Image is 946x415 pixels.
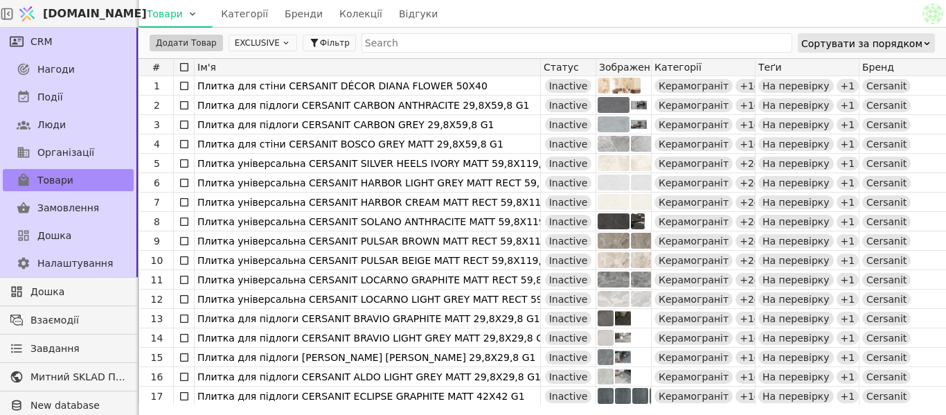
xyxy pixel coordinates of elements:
div: 1 [141,76,173,96]
div: Cersanit [862,312,911,326]
div: Cersanit [862,234,911,248]
div: Inactive [545,98,592,112]
div: 7 [141,193,173,212]
div: Cersanit [862,118,911,132]
div: + 1 [837,273,859,287]
div: + 1 other category [735,118,830,132]
div: + 1 other category [735,79,830,93]
div: Плитка для підлоги CERSANIT ECLIPSE GRAPHITE MATT 42X42 G1 [197,387,537,406]
div: + 1 [837,389,859,403]
div: + 2 other category [735,234,830,248]
div: Inactive [545,195,592,209]
div: + 2 other category [735,157,830,170]
div: Плитка універсальна CERSANIT HARBOR LIGHT GREY MATT RECT 59,8X119,8 G1 [197,173,537,193]
div: Плитка для стіни CERSANIT DÉCOR DIANA FLOWER 50X40 [197,76,537,96]
div: + 1 [837,98,859,112]
div: Cersanit [862,273,911,287]
button: Додати Товар [150,35,223,51]
div: На перевірку [758,215,834,229]
div: Керамограніт [654,137,733,151]
div: + 2 other category [735,273,830,287]
div: Плитка універсальна CERSANIT LOCARNO LIGHT GREY MATT RECT 59,8X119,8 G1 [197,290,537,309]
div: + 1 [837,351,859,364]
div: 4 [141,134,173,154]
a: Організації [3,141,134,164]
div: Inactive [545,389,592,403]
div: 10 [141,251,173,270]
a: Дошка [3,224,134,247]
div: На перевірку [758,176,834,190]
div: На перевірку [758,254,834,267]
div: На перевірку [758,195,834,209]
div: + 1 [837,137,859,151]
div: На перевірку [758,118,834,132]
img: 265d6d96d7e23aa92801cf2464590ab8 [922,3,943,24]
div: + 2 other category [735,176,830,190]
div: На перевірку [758,292,834,306]
div: 12 [141,290,173,309]
div: + 1 [837,176,859,190]
div: + 1 [837,234,859,248]
div: + 1 other category [735,137,830,151]
input: Search [362,33,792,53]
div: 16 [141,367,173,387]
div: Керамограніт [654,157,733,170]
div: Керамограніт [654,176,733,190]
div: Сортувати за порядком [801,34,922,53]
div: + 1 other category [735,370,830,384]
div: Inactive [545,370,592,384]
div: Керамограніт [654,312,733,326]
span: Теґи [758,62,782,73]
span: Замовлення [37,201,99,215]
div: Керамограніт [654,389,733,403]
button: Фільтр [303,35,356,51]
div: Керамограніт [654,370,733,384]
div: + 1 [837,292,859,306]
div: Керамограніт [654,351,733,364]
div: + 1 [837,79,859,93]
span: Нагоди [37,62,75,77]
div: Cersanit [862,254,911,267]
div: 15 [141,348,173,367]
div: Inactive [545,273,592,287]
div: На перевірку [758,79,834,93]
span: Налаштування [37,256,113,271]
div: Керамограніт [654,234,733,248]
a: Завдання [3,337,134,360]
div: + 1 [837,331,859,345]
div: Inactive [545,292,592,306]
div: Керамограніт [654,215,733,229]
div: На перевірку [758,157,834,170]
div: + 1 other category [735,98,830,112]
div: Cersanit [862,351,911,364]
div: Cersanit [862,292,911,306]
div: 6 [141,173,173,193]
div: Керамограніт [654,118,733,132]
div: Плитка для підлоги CERSANIT CARBON GREY 29,8X59,8 G1 [197,115,537,134]
div: 9 [141,231,173,251]
div: Плитка для підлоги CERSANIT BRAVIO GRAPHITE MATT 29,8X29,8 G1 [197,309,537,328]
a: Взаємодії [3,309,134,331]
div: Керамограніт [654,273,733,287]
span: Категорії [654,62,702,73]
a: Замовлення [3,197,134,219]
div: Плитка універсальна CERSANIT SOLANO ANTHRACITE MATT 59,8X119,8 G1 [197,212,537,231]
div: Inactive [545,312,592,326]
div: 11 [141,270,173,290]
div: # [139,59,174,76]
a: Митний SKLAD Плитка, сантехніка, меблі до ванни [3,366,134,388]
div: Inactive [545,157,592,170]
div: Cersanit [862,98,911,112]
div: На перевірку [758,98,834,112]
div: На перевірку [758,137,834,151]
div: Плитка для стіни CERSANIT BOSCO GREY MATT 29,8X59,8 G1 [197,134,537,154]
div: + 1 [837,118,859,132]
div: + 1 [837,195,859,209]
div: + 1 other category [735,351,830,364]
div: Керамограніт [654,292,733,306]
span: Зображення [599,62,651,73]
div: + 1 [837,157,859,170]
div: + 1 [837,215,859,229]
div: Плитка для підлоги CERSANIT BRAVIO LIGHT GREY MATT 29,8X29,8 G1 [197,328,537,348]
div: Cersanit [862,370,911,384]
